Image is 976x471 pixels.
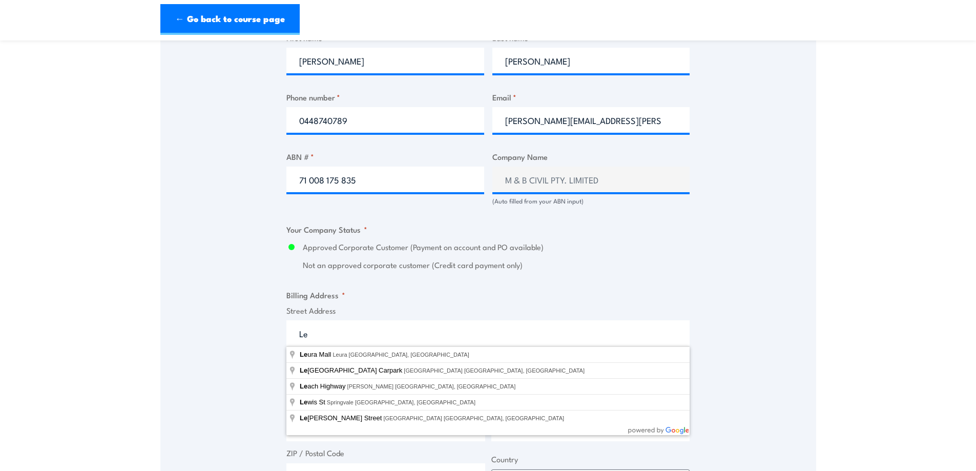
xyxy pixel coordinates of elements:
label: Country [491,454,690,465]
span: Le [300,382,307,390]
span: [GEOGRAPHIC_DATA] Carpark [300,366,404,374]
span: wis St [300,398,327,406]
span: [PERSON_NAME] [GEOGRAPHIC_DATA], [GEOGRAPHIC_DATA] [347,383,516,390]
legend: Billing Address [286,289,345,301]
label: ABN # [286,151,484,162]
span: Le [300,414,307,422]
span: Le [300,398,307,406]
span: Le [300,351,307,358]
span: [GEOGRAPHIC_DATA] [GEOGRAPHIC_DATA], [GEOGRAPHIC_DATA] [383,415,564,421]
span: Springvale [GEOGRAPHIC_DATA], [GEOGRAPHIC_DATA] [327,399,475,405]
a: ← Go back to course page [160,4,300,35]
span: [GEOGRAPHIC_DATA] [GEOGRAPHIC_DATA], [GEOGRAPHIC_DATA] [404,367,585,374]
span: ach Highway [300,382,347,390]
legend: Your Company Status [286,223,367,235]
label: Street Address [286,305,690,317]
label: Approved Corporate Customer (Payment on account and PO available) [303,241,690,253]
label: Phone number [286,91,484,103]
span: [PERSON_NAME] Street [300,414,383,422]
span: ura Mall [300,351,333,358]
input: Enter a location [286,320,690,346]
label: Not an approved corporate customer (Credit card payment only) [303,259,690,271]
label: Company Name [492,151,690,162]
div: (Auto filled from your ABN input) [492,196,690,206]
span: Leura [GEOGRAPHIC_DATA], [GEOGRAPHIC_DATA] [333,352,469,358]
label: ZIP / Postal Code [286,447,485,459]
label: Email [492,91,690,103]
span: Le [300,366,307,374]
